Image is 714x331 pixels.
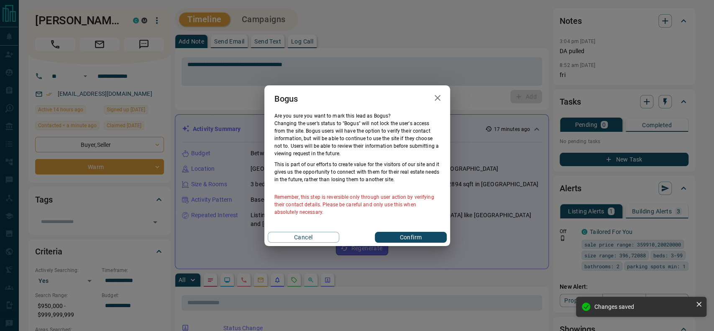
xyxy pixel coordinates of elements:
[274,193,440,216] p: Remember, this step is reversible only through user action by verifying their contact details. Pl...
[268,232,339,243] button: Cancel
[274,120,440,157] p: Changing the user’s status to "Bogus" will not lock the user's access from the site. Bogus users ...
[264,85,308,112] h2: Bogus
[274,161,440,183] p: This is part of our efforts to create value for the visitors of our site and it gives us the oppo...
[375,232,446,243] button: Confirm
[274,112,440,120] p: Are you sure you want to mark this lead as Bogus ?
[594,303,692,310] div: Changes saved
